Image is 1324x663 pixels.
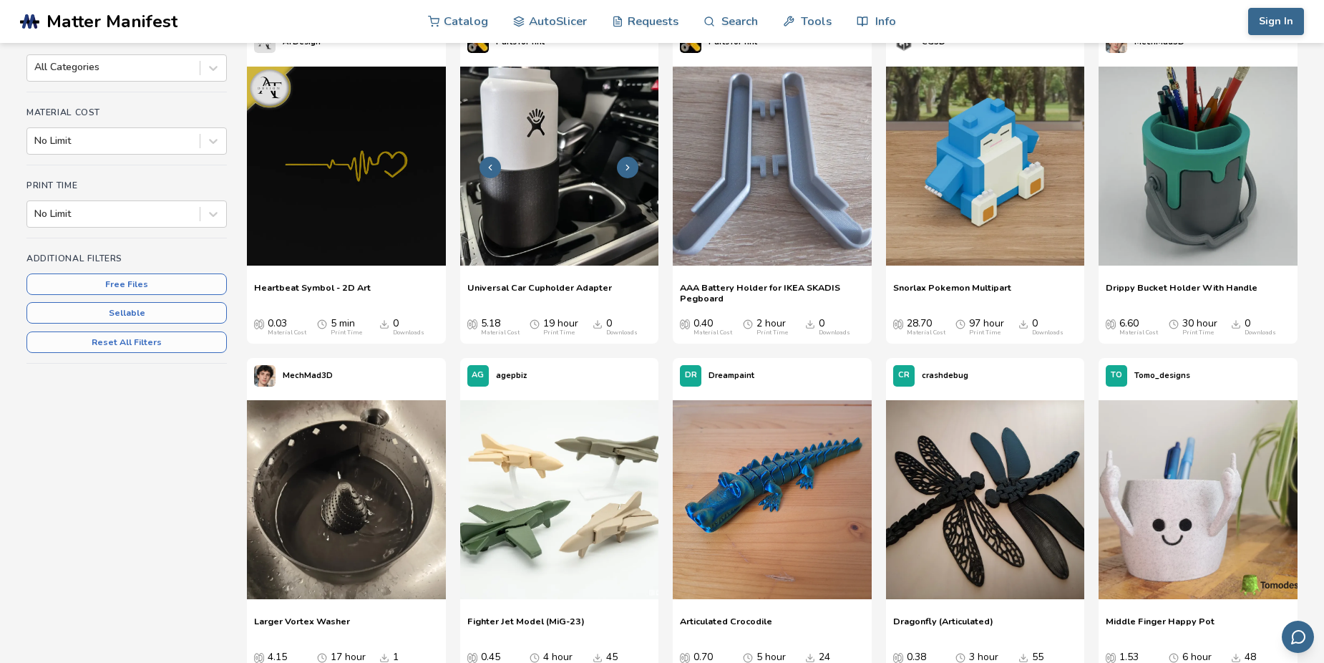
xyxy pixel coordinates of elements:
span: TO [1111,371,1122,380]
p: agepbiz [496,368,527,383]
span: Average Print Time [1169,652,1179,663]
span: Average Cost [467,318,477,329]
p: Dreampaint [709,368,754,383]
p: MechMad3D [283,368,333,383]
span: Downloads [379,318,389,329]
div: 0 [393,318,424,337]
button: Send feedback via email [1282,621,1314,653]
span: Downloads [379,652,389,663]
div: Material Cost [693,329,732,337]
span: Average Cost [680,652,690,663]
a: Universal Car Cupholder Adapter [467,282,612,304]
a: Dragonfly (Articulated) [893,616,993,637]
div: Downloads [393,329,424,337]
input: No Limit [34,208,37,220]
span: Average Print Time [317,318,327,329]
span: Average Cost [1106,652,1116,663]
span: Downloads [1018,318,1028,329]
span: Average Print Time [530,318,540,329]
a: MechMad3D's profileMechMad3D [247,358,340,394]
div: 0.40 [693,318,732,337]
span: Average Cost [680,318,690,329]
h4: Categories [26,34,227,44]
div: Downloads [1032,329,1063,337]
div: Print Time [543,329,575,337]
div: 6.60 [1119,318,1158,337]
div: Material Cost [1119,329,1158,337]
div: 0 [1032,318,1063,337]
div: Print Time [1182,329,1214,337]
a: AAA Battery Holder for IKEA SKADIS Pegboard [680,282,865,304]
span: Average Print Time [317,652,327,663]
a: Middle Finger Happy Pot [1106,616,1215,637]
a: Articulated Crocodile [680,616,772,637]
div: 5.18 [481,318,520,337]
div: Downloads [819,329,850,337]
span: Average Print Time [743,318,753,329]
div: 0 [606,318,638,337]
a: Drippy Bucket Holder With Handle [1106,282,1257,304]
button: Reset All Filters [26,331,227,353]
div: 2 hour [756,318,788,337]
div: Material Cost [481,329,520,337]
div: Print Time [331,329,362,337]
button: Free Files [26,274,227,295]
div: Material Cost [268,329,306,337]
button: Sign In [1248,8,1304,35]
span: Average Print Time [743,652,753,663]
img: MechMad3D's profile [254,365,276,387]
p: crashdebug [922,368,968,383]
h4: Print Time [26,180,227,190]
p: Tomo_designs [1134,368,1190,383]
a: Heartbeat Symbol - 2D Art [254,282,371,304]
input: All Categories [34,62,37,73]
div: Downloads [1245,329,1276,337]
div: 0 [819,318,850,337]
span: Downloads [805,318,815,329]
div: Print Time [969,329,1001,337]
div: Downloads [606,329,638,337]
a: Larger Vortex Washer [254,616,350,637]
span: Average Cost [893,652,903,663]
span: Downloads [593,318,603,329]
span: CR [898,371,910,380]
span: AG [472,371,484,380]
div: 5 min [331,318,362,337]
span: Downloads [805,652,815,663]
a: Snorlax Pokemon Multipart [893,282,1011,304]
span: Average Print Time [955,318,965,329]
div: Print Time [756,329,788,337]
h4: Material Cost [26,107,227,117]
span: Average Print Time [1169,318,1179,329]
input: No Limit [34,135,37,147]
h4: Additional Filters [26,253,227,263]
span: Average Cost [254,318,264,329]
span: Average Print Time [955,652,965,663]
span: Average Cost [467,652,477,663]
span: Average Cost [893,318,903,329]
span: Average Cost [1106,318,1116,329]
div: 0 [1245,318,1276,337]
div: Material Cost [907,329,945,337]
div: 30 hour [1182,318,1217,337]
span: Downloads [593,652,603,663]
div: 19 hour [543,318,578,337]
div: 28.70 [907,318,945,337]
span: Average Cost [254,652,264,663]
span: Average Print Time [530,652,540,663]
button: Sellable [26,302,227,324]
span: DR [685,371,697,380]
a: Fighter Jet Model (MiG-23) [467,616,585,637]
div: 97 hour [969,318,1004,337]
span: Downloads [1231,652,1241,663]
span: Matter Manifest [47,11,177,32]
